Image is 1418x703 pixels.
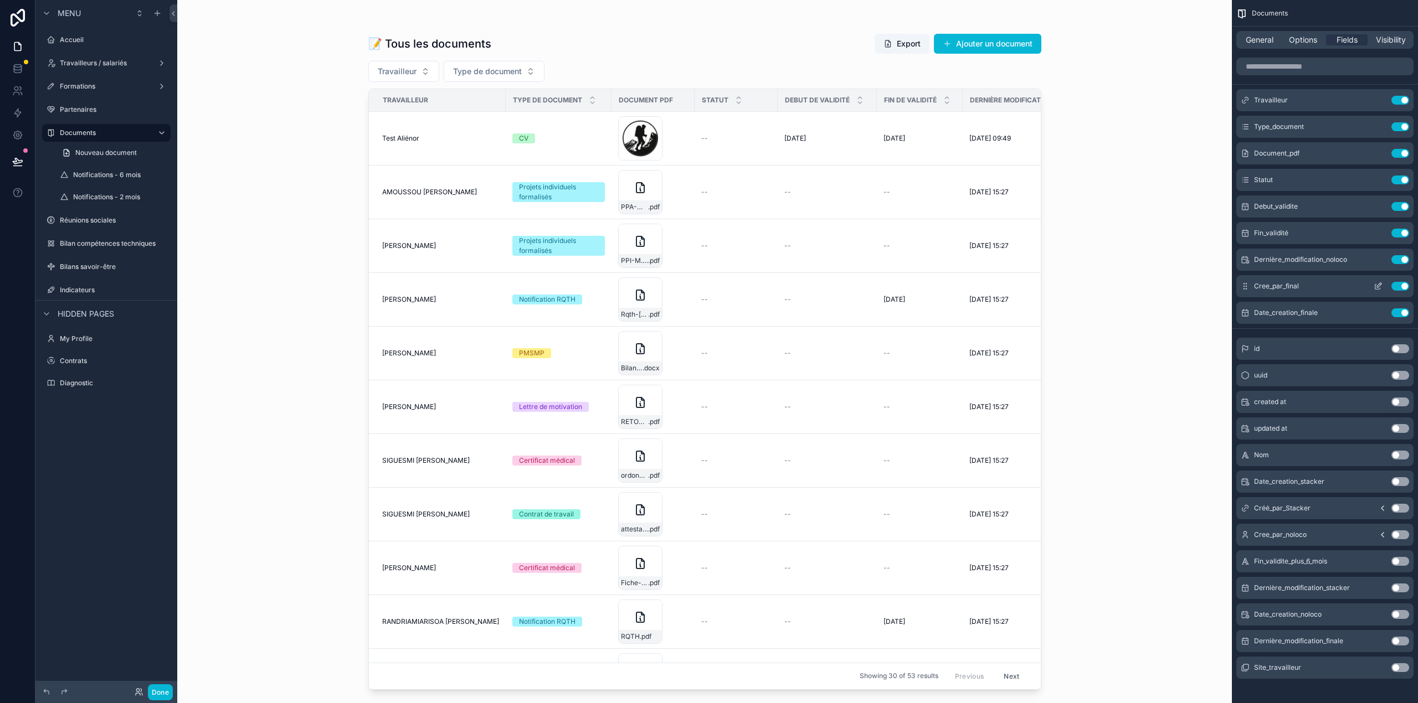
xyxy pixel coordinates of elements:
a: Diagnostic [42,374,171,392]
span: Fin de validité [884,96,937,105]
span: id [1254,344,1260,353]
span: Cree_par_final [1254,282,1299,291]
label: Partenaires [60,105,168,114]
label: Indicateurs [60,286,168,294]
a: Indicateurs [42,281,171,299]
span: updated at [1254,424,1287,433]
label: Bilans savoir-être [60,262,168,271]
span: Hidden pages [58,308,114,319]
label: Travailleurs / salariés [60,59,153,68]
label: Bilan compétences techniques [60,239,168,248]
span: General [1246,34,1273,45]
span: Type_document [1254,122,1304,131]
a: Notifications - 6 mois [55,166,171,184]
a: Accueil [42,31,171,49]
span: Fields [1337,34,1358,45]
label: My Profile [60,334,168,343]
span: Document pdf [619,96,673,105]
span: Debut_validite [1254,202,1298,211]
a: Bilans savoir-être [42,258,171,276]
span: Fin_validité [1254,229,1288,237]
a: Partenaires [42,101,171,118]
a: Notifications - 2 mois [55,188,171,206]
label: Contrats [60,356,168,365]
span: Menu [58,8,81,19]
label: Notifications - 6 mois [73,170,168,179]
span: Debut de validité [785,96,850,105]
span: Documents [1252,9,1288,18]
span: Dernière_modification_stacker [1254,583,1350,592]
a: Travailleurs / salariés [42,54,171,72]
span: Document_pdf [1254,149,1299,158]
span: uuid [1254,371,1267,380]
a: Contrats [42,352,171,370]
label: Réunions sociales [60,216,168,225]
span: Showing 30 of 53 results [860,672,938,681]
span: Nom [1254,451,1269,459]
a: Formations [42,77,171,95]
a: Bilan compétences techniques [42,235,171,252]
span: Dernière_modification_finale [1254,637,1343,645]
span: Site_travailleur [1254,663,1301,672]
button: Next [996,668,1027,685]
span: Options [1289,34,1317,45]
span: Cree_par_noloco [1254,530,1307,539]
a: Nouveau document [55,144,171,162]
button: Done [148,684,173,700]
span: Date_creation_noloco [1254,610,1322,619]
span: created at [1254,397,1286,406]
span: Date_creation_stacker [1254,477,1324,486]
label: Notifications - 2 mois [73,193,168,201]
span: Travailleur [383,96,428,105]
span: Nouveau document [75,148,137,157]
a: My Profile [42,330,171,348]
label: Formations [60,82,153,91]
span: Dernière modification [970,96,1052,105]
span: Type de document [513,96,582,105]
label: Diagnostic [60,379,168,387]
a: Réunions sociales [42,211,171,229]
span: Statut [1254,175,1273,184]
span: Fin_validite_plus_6_mois [1254,557,1327,566]
span: Travailleur [1254,96,1288,105]
span: Statut [702,96,728,105]
label: Documents [60,128,148,137]
span: Date_creation_finale [1254,308,1318,317]
a: Documents [42,124,171,142]
span: Visibility [1376,34,1406,45]
span: Dernière_modification_noloco [1254,255,1347,264]
span: Créé_par_Stacker [1254,504,1311,513]
label: Accueil [60,35,168,44]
